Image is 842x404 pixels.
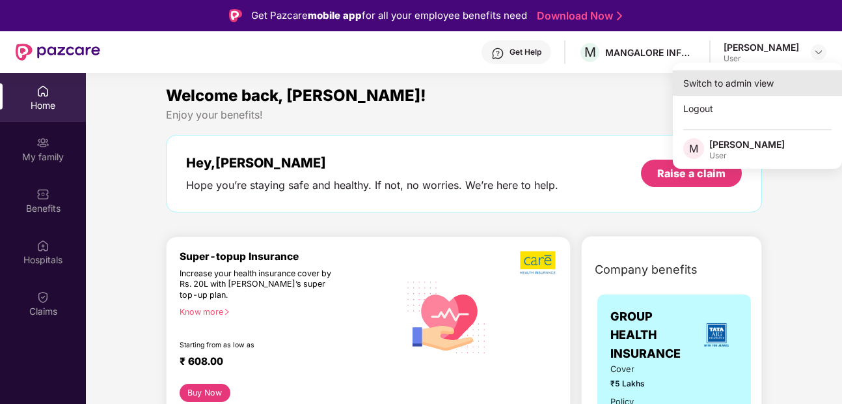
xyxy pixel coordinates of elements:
[520,250,557,275] img: b5dec4f62d2307b9de63beb79f102df3.png
[584,44,596,60] span: M
[308,9,362,22] strong: mobile app
[673,70,842,96] div: Switch to admin view
[223,308,230,315] span: right
[709,151,785,161] div: User
[610,363,660,376] span: Cover
[166,86,426,105] span: Welcome back, [PERSON_NAME]!
[610,378,660,390] span: ₹5 Lakhs
[699,317,734,353] img: insurerLogo
[180,355,387,371] div: ₹ 608.00
[36,136,49,149] img: svg+xml;base64,PHN2ZyB3aWR0aD0iMjAiIGhlaWdodD0iMjAiIHZpZXdCb3g9IjAgMCAyMCAyMCIgZmlsbD0ibm9uZSIgeG...
[724,41,799,53] div: [PERSON_NAME]
[36,85,49,98] img: svg+xml;base64,PHN2ZyBpZD0iSG9tZSIgeG1sbnM9Imh0dHA6Ly93d3cudzMub3JnLzIwMDAvc3ZnIiB3aWR0aD0iMjAiIG...
[610,308,695,363] span: GROUP HEALTH INSURANCE
[186,179,558,192] div: Hope you’re staying safe and healthy. If not, no worries. We’re here to help.
[180,307,392,316] div: Know more
[180,250,400,263] div: Super-topup Insurance
[166,108,763,122] div: Enjoy your benefits!
[36,188,49,201] img: svg+xml;base64,PHN2ZyBpZD0iQmVuZWZpdHMiIHhtbG5zPSJodHRwOi8vd3d3LnczLm9yZy8yMDAwL3N2ZyIgd2lkdGg9Ij...
[229,9,242,22] img: Logo
[689,141,698,156] span: M
[16,44,100,61] img: New Pazcare Logo
[595,261,698,279] span: Company benefits
[709,138,785,151] div: [PERSON_NAME]
[724,53,799,64] div: User
[180,384,230,402] button: Buy Now
[491,47,504,60] img: svg+xml;base64,PHN2ZyBpZD0iSGVscC0zMngzMiIgeG1sbnM9Imh0dHA6Ly93d3cudzMub3JnLzIwMDAvc3ZnIiB3aWR0aD...
[673,96,842,121] div: Logout
[617,9,622,23] img: Stroke
[36,239,49,252] img: svg+xml;base64,PHN2ZyBpZD0iSG9zcGl0YWxzIiB4bWxucz0iaHR0cDovL3d3dy53My5vcmcvMjAwMC9zdmciIHdpZHRoPS...
[186,155,558,171] div: Hey, [PERSON_NAME]
[657,166,726,180] div: Raise a claim
[400,268,494,364] img: svg+xml;base64,PHN2ZyB4bWxucz0iaHR0cDovL3d3dy53My5vcmcvMjAwMC9zdmciIHhtbG5zOnhsaW5rPSJodHRwOi8vd3...
[180,341,344,350] div: Starting from as low as
[813,47,824,57] img: svg+xml;base64,PHN2ZyBpZD0iRHJvcGRvd24tMzJ4MzIiIHhtbG5zPSJodHRwOi8vd3d3LnczLm9yZy8yMDAwL3N2ZyIgd2...
[36,291,49,304] img: svg+xml;base64,PHN2ZyBpZD0iQ2xhaW0iIHhtbG5zPSJodHRwOi8vd3d3LnczLm9yZy8yMDAwL3N2ZyIgd2lkdGg9IjIwIi...
[180,268,344,301] div: Increase your health insurance cover by Rs. 20L with [PERSON_NAME]’s super top-up plan.
[509,47,541,57] div: Get Help
[251,8,527,23] div: Get Pazcare for all your employee benefits need
[605,46,696,59] div: MANGALORE INFOTECH SOLUTIONS
[537,9,618,23] a: Download Now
